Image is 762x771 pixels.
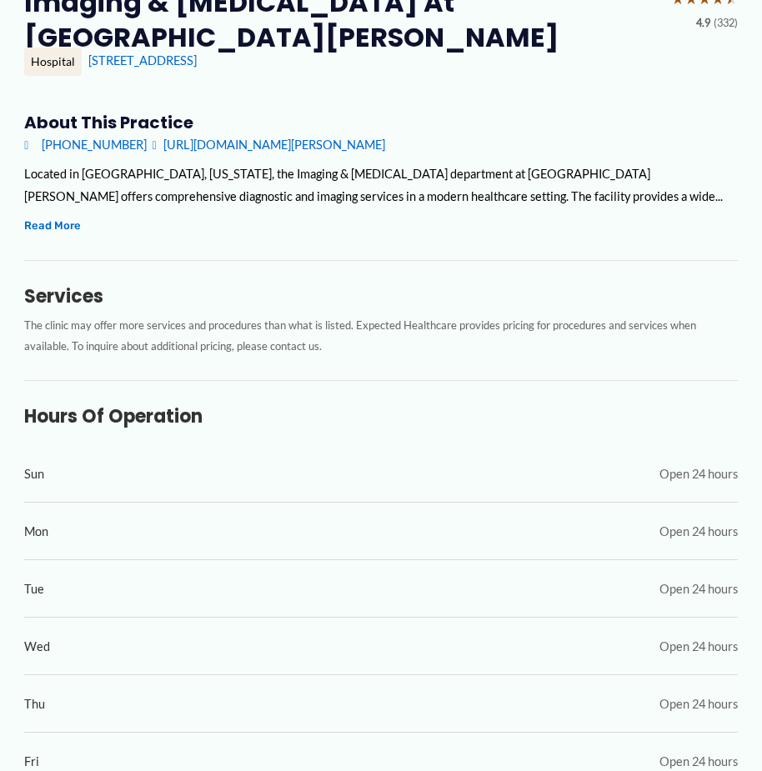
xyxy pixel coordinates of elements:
[659,635,738,658] span: Open 24 hours
[659,693,738,715] span: Open 24 hours
[153,133,385,156] a: [URL][DOMAIN_NAME][PERSON_NAME]
[24,133,146,156] a: [PHONE_NUMBER]
[24,285,738,308] h3: Services
[696,13,710,33] span: 4.9
[659,578,738,600] span: Open 24 hours
[24,520,48,543] span: Mon
[24,693,45,715] span: Thu
[659,520,738,543] span: Open 24 hours
[24,405,738,428] h3: Hours of Operation
[24,315,738,356] p: The clinic may offer more services and procedures than what is listed. Expected Healthcare provid...
[24,635,50,658] span: Wed
[24,163,738,208] div: Located in [GEOGRAPHIC_DATA], [US_STATE], the Imaging & [MEDICAL_DATA] department at [GEOGRAPHIC_...
[24,216,81,235] button: Read More
[24,112,738,133] h3: About this practice
[24,578,44,600] span: Tue
[24,463,44,485] span: Sun
[659,463,738,485] span: Open 24 hours
[88,53,197,68] a: [STREET_ADDRESS]
[24,48,82,76] div: Hospital
[714,13,738,33] span: (332)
